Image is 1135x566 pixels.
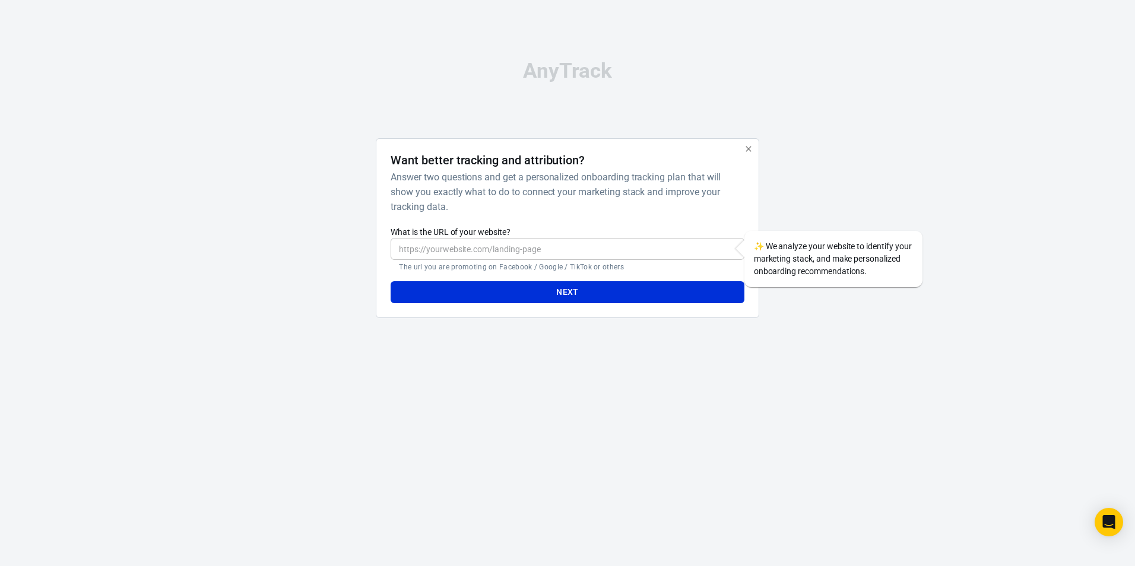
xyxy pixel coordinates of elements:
[399,262,735,272] p: The url you are promoting on Facebook / Google / TikTok or others
[744,231,922,287] div: We analyze your website to identify your marketing stack, and make personalized onboarding recomm...
[391,238,744,260] input: https://yourwebsite.com/landing-page
[271,61,864,81] div: AnyTrack
[391,170,739,214] h6: Answer two questions and get a personalized onboarding tracking plan that will show you exactly w...
[391,153,585,167] h4: Want better tracking and attribution?
[391,226,744,238] label: What is the URL of your website?
[754,241,764,251] span: sparkles
[1095,508,1123,536] div: Open Intercom Messenger
[391,281,744,303] button: Next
